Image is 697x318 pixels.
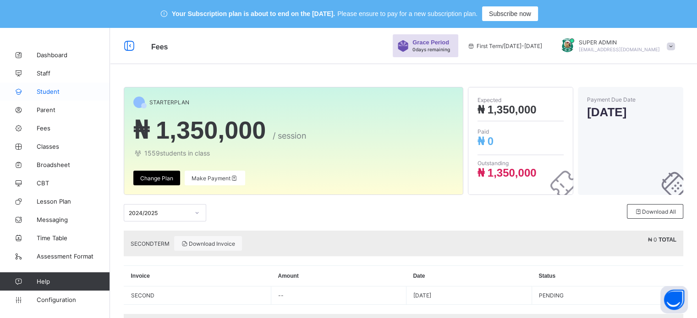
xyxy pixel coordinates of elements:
span: SUPER ADMIN [579,39,660,46]
span: Lesson Plan [37,198,110,205]
span: Time Table [37,234,110,242]
span: Expected [477,97,564,103]
span: STARTER PLAN [149,99,189,106]
span: Messaging [37,216,110,223]
span: ₦ 1,350,000 [477,167,536,179]
span: Fees [151,43,168,51]
span: Broadsheet [37,161,110,168]
th: Invoice [124,266,271,286]
th: Date [406,266,532,286]
span: / session [273,131,307,140]
span: CBT [37,179,110,187]
span: [EMAIL_ADDRESS][DOMAIN_NAME] [579,47,660,52]
span: Make Payment [192,175,238,182]
span: 0 days remaining [412,47,450,52]
span: Paid [477,128,564,135]
span: Classes [37,143,110,150]
span: Student [37,88,110,95]
span: Help [37,278,110,285]
div: SUPERADMIN [551,38,680,54]
span: Outstanding [477,160,564,167]
span: Download All [634,208,676,215]
span: [DATE] [587,105,674,119]
button: Open asap [660,286,688,313]
span: Fees [37,124,110,132]
span: Subscribe now [489,10,531,17]
th: Status [532,266,683,286]
td: SECOND [124,286,271,304]
span: Payment Due Date [587,96,674,103]
span: Parent [37,106,110,113]
span: Change Plan [140,175,173,182]
span: session/term information [467,43,542,49]
span: Please ensure to pay for a new subscription plan. [337,10,477,17]
span: Download Invoice [181,240,235,247]
span: ₦ 1,350,000 [133,116,266,144]
span: ₦ 0 [477,135,494,147]
span: ₦ 1,350,000 [477,103,536,116]
span: Dashboard [37,51,110,59]
span: SECOND TERM [131,240,170,247]
span: Configuration [37,296,110,303]
span: Assessment Format [37,253,110,260]
b: TOTAL [659,237,676,243]
span: Your Subscription plan is about to end on the [DATE]. [172,10,335,17]
td: -- [271,286,406,305]
span: Grace Period [412,39,449,46]
th: Amount [271,266,406,286]
td: [DATE] [406,286,532,305]
span: ₦ 0 [648,236,657,243]
td: PENDING [532,286,683,305]
span: Staff [37,70,110,77]
div: 2024/2025 [129,210,189,216]
span: 1559 students in class [133,149,454,157]
img: sticker-purple.71386a28dfed39d6af7621340158ba97.svg [397,40,409,52]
